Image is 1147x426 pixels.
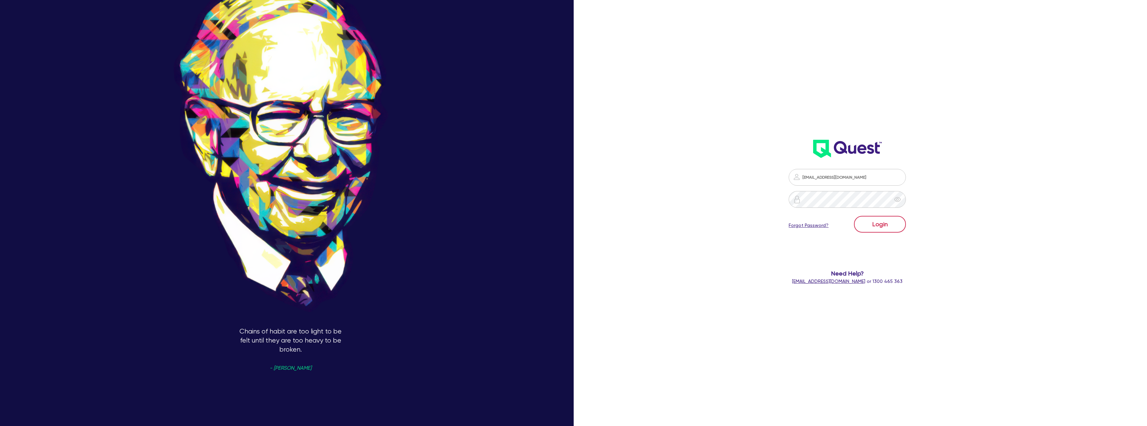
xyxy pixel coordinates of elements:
[813,140,882,158] img: wH2k97JdezQIQAAAABJRU5ErkJggg==
[894,196,901,203] span: eye
[789,169,906,186] input: Email address
[854,216,906,233] button: Login
[793,173,801,181] img: icon-password
[270,366,311,371] span: - [PERSON_NAME]
[685,269,1010,278] span: Need Help?
[793,195,801,203] img: icon-password
[789,222,829,229] a: Forgot Password?
[792,279,903,284] span: or 1300 465 363
[792,279,865,284] a: [EMAIL_ADDRESS][DOMAIN_NAME]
